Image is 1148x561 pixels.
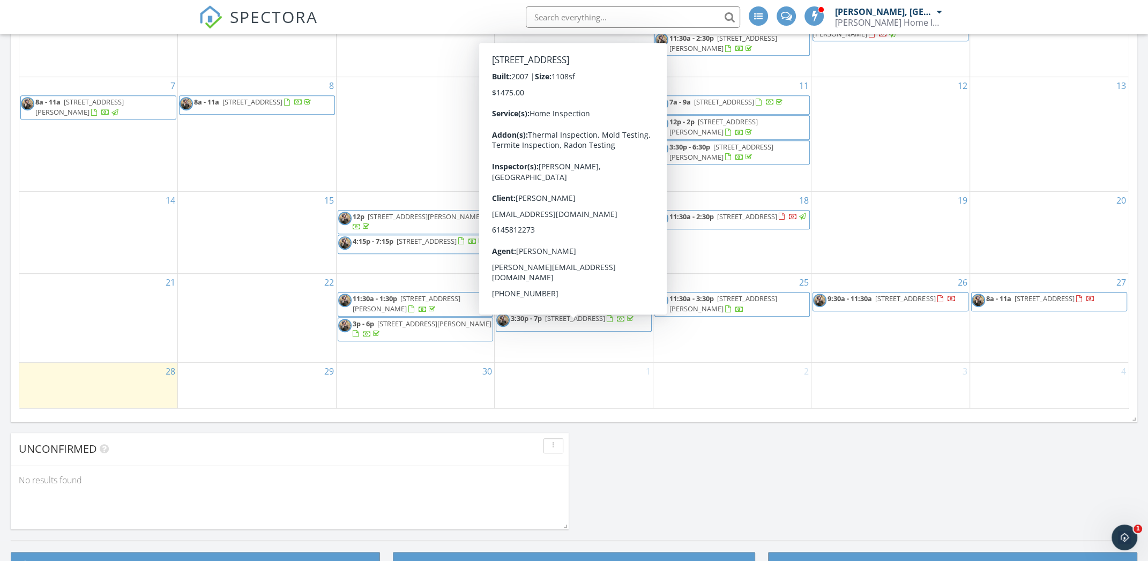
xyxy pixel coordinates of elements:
[199,14,318,37] a: SPECTORA
[669,212,714,221] span: 11:30a - 2:30p
[669,117,758,137] span: [STREET_ADDRESS][PERSON_NAME]
[163,192,177,209] a: Go to September 14, 2025
[956,77,970,94] a: Go to September 12, 2025
[669,212,808,221] a: 11:30a - 2:30p [STREET_ADDRESS]
[828,294,956,303] a: 9:30a - 11:30a [STREET_ADDRESS]
[511,97,555,107] span: 11:30a - 2:30p
[811,274,970,363] td: Go to September 26, 2025
[669,142,710,152] span: 3:30p - 6:30p
[336,274,495,363] td: Go to September 23, 2025
[669,33,714,43] span: 11:30a - 2:30p
[19,442,97,456] span: Unconfirmed
[797,192,811,209] a: Go to September 18, 2025
[496,95,652,119] a: 11:30a - 2:30p [STREET_ADDRESS][PERSON_NAME]
[970,191,1128,274] td: Go to September 20, 2025
[496,210,652,229] a: 4p - 7p [STREET_ADDRESS]
[797,274,811,291] a: Go to September 25, 2025
[163,363,177,380] a: Go to September 28, 2025
[338,294,352,307] img: 30222270_2077536422482064_6246088586869866496_n.jpg
[956,274,970,291] a: Go to September 26, 2025
[496,294,510,307] img: 30222270_2077536422482064_6246088586869866496_n.jpg
[480,274,494,291] a: Go to September 23, 2025
[1134,525,1142,533] span: 1
[353,319,374,328] span: 3p - 6p
[511,142,626,152] a: 4p - 6p [STREET_ADDRESS]
[813,294,826,307] img: 30222270_2077536422482064_6246088586869866496_n.jpg
[511,313,542,323] span: 3:30p - 7p
[655,142,668,155] img: 30222270_2077536422482064_6246088586869866496_n.jpg
[35,97,124,117] a: 8a - 11a [STREET_ADDRESS][PERSON_NAME]
[653,191,811,274] td: Go to September 18, 2025
[669,294,714,303] span: 11:30a - 3:30p
[655,33,668,47] img: 30222270_2077536422482064_6246088586869866496_n.jpg
[511,142,532,152] span: 4p - 6p
[956,192,970,209] a: Go to September 19, 2025
[353,212,364,221] span: 12p
[653,362,811,407] td: Go to October 2, 2025
[1114,77,1128,94] a: Go to September 13, 2025
[230,5,318,28] span: SPECTORA
[511,122,626,131] a: 4p - 6p [STREET_ADDRESS]
[180,97,193,110] img: 30222270_2077536422482064_6246088586869866496_n.jpg
[496,122,510,135] img: 30222270_2077536422482064_6246088586869866496_n.jpg
[1119,363,1128,380] a: Go to October 4, 2025
[694,97,754,107] span: [STREET_ADDRESS]
[336,362,495,407] td: Go to September 30, 2025
[972,294,985,307] img: 30222270_2077536422482064_6246088586869866496_n.jpg
[496,120,652,139] a: 4p - 6p [STREET_ADDRESS]
[654,292,810,316] a: 11:30a - 3:30p [STREET_ADDRESS][PERSON_NAME]
[655,97,668,110] img: 30222270_2077536422482064_6246088586869866496_n.jpg
[336,191,495,274] td: Go to September 16, 2025
[511,212,532,221] span: 4p - 7p
[669,117,758,137] a: 12p - 2p [STREET_ADDRESS][PERSON_NAME]
[322,192,336,209] a: Go to September 15, 2025
[35,97,124,117] span: [STREET_ADDRESS][PERSON_NAME]
[654,140,810,164] a: 3:30p - 6:30p [STREET_ADDRESS][PERSON_NAME]
[353,294,460,313] a: 11:30a - 1:30p [STREET_ADDRESS][PERSON_NAME]
[535,122,595,131] span: [STREET_ADDRESS]
[960,363,970,380] a: Go to October 3, 2025
[353,212,482,231] a: 12p [STREET_ADDRESS][PERSON_NAME]
[669,294,777,313] a: 11:30a - 3:30p [STREET_ADDRESS][PERSON_NAME]
[20,95,176,119] a: 8a - 11a [STREET_ADDRESS][PERSON_NAME]
[495,77,653,191] td: Go to September 10, 2025
[669,97,785,107] a: 7a - 9a [STREET_ADDRESS]
[495,362,653,407] td: Go to October 1, 2025
[669,33,777,53] a: 11:30a - 2:30p [STREET_ADDRESS][PERSON_NAME]
[178,362,337,407] td: Go to September 29, 2025
[639,192,653,209] a: Go to September 17, 2025
[368,212,482,221] span: [STREET_ADDRESS][PERSON_NAME]
[811,191,970,274] td: Go to September 19, 2025
[19,77,178,191] td: Go to September 7, 2025
[986,294,1095,303] a: 8a - 11a [STREET_ADDRESS]
[654,115,810,139] a: 12p - 2p [STREET_ADDRESS][PERSON_NAME]
[669,97,691,107] span: 7a - 9a
[717,212,777,221] span: [STREET_ADDRESS]
[653,274,811,363] td: Go to September 25, 2025
[511,97,618,117] span: [STREET_ADDRESS][PERSON_NAME]
[336,77,495,191] td: Go to September 9, 2025
[526,6,740,28] input: Search everything...
[353,294,397,303] span: 11:30a - 1:30p
[338,292,494,316] a: 11:30a - 1:30p [STREET_ADDRESS][PERSON_NAME]
[377,319,491,328] span: [STREET_ADDRESS][PERSON_NAME]
[1112,525,1137,550] iframe: Intercom live chat
[327,77,336,94] a: Go to September 8, 2025
[986,294,1011,303] span: 8a - 11a
[194,97,313,107] a: 8a - 11a [STREET_ADDRESS]
[353,236,487,246] a: 4:15p - 7:15p [STREET_ADDRESS]
[813,9,945,39] a: 3p - 5p [GEOGRAPHIC_DATA] by True Homes - [STREET_ADDRESS][PERSON_NAME]
[655,212,668,225] img: 30222270_2077536422482064_6246088586869866496_n.jpg
[802,363,811,380] a: Go to October 2, 2025
[970,362,1128,407] td: Go to October 4, 2025
[655,294,668,307] img: 30222270_2077536422482064_6246088586869866496_n.jpg
[511,212,626,221] a: 4p - 7p [STREET_ADDRESS]
[338,235,494,254] a: 4:15p - 7:15p [STREET_ADDRESS]
[669,33,777,53] span: [STREET_ADDRESS][PERSON_NAME]
[496,312,652,331] a: 3:30p - 7p [STREET_ADDRESS]
[545,313,605,323] span: [STREET_ADDRESS]
[168,77,177,94] a: Go to September 7, 2025
[811,362,970,407] td: Go to October 3, 2025
[835,6,934,17] div: [PERSON_NAME], [GEOGRAPHIC_DATA]
[178,274,337,363] td: Go to September 22, 2025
